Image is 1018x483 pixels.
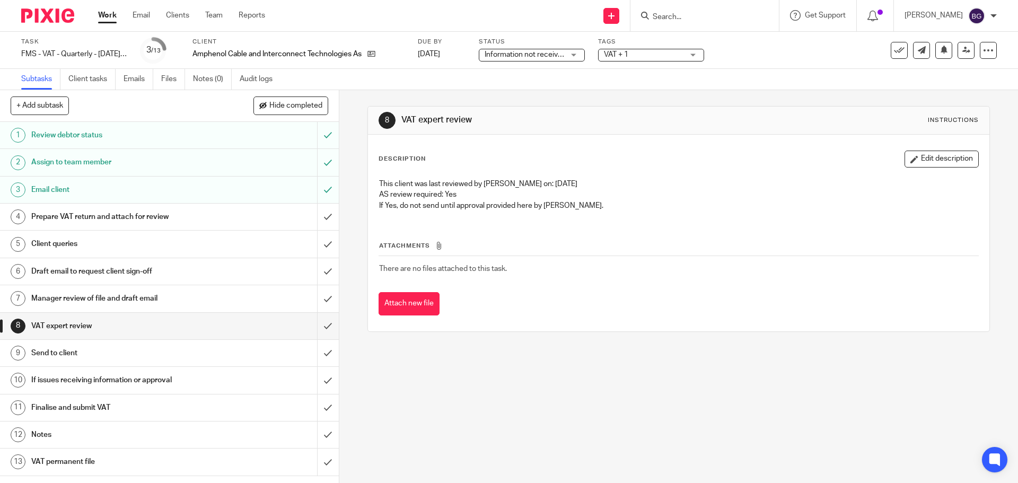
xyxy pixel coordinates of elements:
[192,38,405,46] label: Client
[805,12,846,19] span: Get Support
[11,182,25,197] div: 3
[205,10,223,21] a: Team
[11,373,25,388] div: 10
[68,69,116,90] a: Client tasks
[239,10,265,21] a: Reports
[379,112,396,129] div: 8
[146,44,161,56] div: 3
[133,10,150,21] a: Email
[21,8,74,23] img: Pixie
[192,49,362,59] p: Amphenol Cable and Interconnect Technologies Asia Pacific Ltd
[485,51,566,58] span: Information not received
[968,7,985,24] img: svg%3E
[31,345,215,361] h1: Send to client
[11,454,25,469] div: 13
[31,372,215,388] h1: If issues receiving information or approval
[418,38,466,46] label: Due by
[379,292,440,316] button: Attach new file
[240,69,280,90] a: Audit logs
[161,69,185,90] a: Files
[31,427,215,443] h1: Notes
[11,237,25,252] div: 5
[479,38,585,46] label: Status
[21,38,127,46] label: Task
[31,154,215,170] h1: Assign to team member
[21,69,60,90] a: Subtasks
[269,102,322,110] span: Hide completed
[401,115,701,126] h1: VAT expert review
[418,50,440,58] span: [DATE]
[11,96,69,115] button: + Add subtask
[11,427,25,442] div: 12
[151,48,161,54] small: /13
[21,49,127,59] div: FMS - VAT - Quarterly - [DATE] - [DATE]
[11,264,25,279] div: 6
[253,96,328,115] button: Hide completed
[598,38,704,46] label: Tags
[379,189,978,200] p: AS review required: Yes
[379,200,978,211] p: If Yes, do not send until approval provided here by [PERSON_NAME].
[905,10,963,21] p: [PERSON_NAME]
[379,179,978,189] p: This client was last reviewed by [PERSON_NAME] on: [DATE]
[31,182,215,198] h1: Email client
[11,319,25,333] div: 8
[31,400,215,416] h1: Finalise and submit VAT
[11,346,25,361] div: 9
[21,49,127,59] div: FMS - VAT - Quarterly - May - July, 2025
[379,265,507,273] span: There are no files attached to this task.
[98,10,117,21] a: Work
[31,127,215,143] h1: Review debtor status
[11,209,25,224] div: 4
[31,318,215,334] h1: VAT expert review
[11,291,25,306] div: 7
[11,400,25,415] div: 11
[379,155,426,163] p: Description
[31,291,215,306] h1: Manager review of file and draft email
[905,151,979,168] button: Edit description
[166,10,189,21] a: Clients
[31,264,215,279] h1: Draft email to request client sign-off
[124,69,153,90] a: Emails
[31,236,215,252] h1: Client queries
[193,69,232,90] a: Notes (0)
[11,155,25,170] div: 2
[379,243,430,249] span: Attachments
[928,116,979,125] div: Instructions
[31,454,215,470] h1: VAT permanent file
[31,209,215,225] h1: Prepare VAT return and attach for review
[604,51,628,58] span: VAT + 1
[652,13,747,22] input: Search
[11,128,25,143] div: 1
